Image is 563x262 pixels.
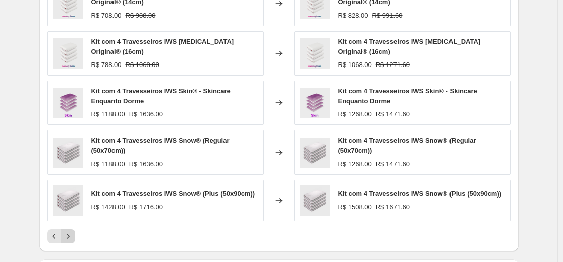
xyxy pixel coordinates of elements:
strike: R$ 988.00 [126,11,156,21]
strike: R$ 1716.00 [129,202,163,212]
span: Kit com 4 Travesseiros IWS Skin® - Skincare Enquanto Dorme [91,87,231,105]
div: R$ 708.00 [91,11,122,21]
strike: R$ 1471.60 [376,109,410,119]
span: Kit com 4 Travesseiros IWS Skin® - Skincare Enquanto Dorme [338,87,477,105]
button: Previous [47,229,62,243]
strike: R$ 1636.00 [129,159,163,169]
img: Kit.4x.memoryfoam_80x.png [53,38,83,69]
span: Kit com 4 Travesseiros IWS Snow® (Plus (50x90cm)) [338,190,502,198]
span: Kit com 4 Travesseiros IWS Snow® (Regular (50x70cm)) [338,137,476,154]
img: kit-4-travesseiros-iws-snow_80x.png [300,185,330,216]
div: R$ 828.00 [338,11,368,21]
div: R$ 1508.00 [338,202,372,212]
img: kit-4-travesseiros-iws-snow_80x.png [300,138,330,168]
div: R$ 1268.00 [338,109,372,119]
div: R$ 1188.00 [91,109,125,119]
div: R$ 788.00 [91,60,122,70]
img: Kit.4x.memoryfoam_80x.png [300,38,330,69]
div: R$ 1188.00 [91,159,125,169]
img: kit-4-travesseiros-iws-snow_80x.png [53,138,83,168]
span: Kit com 4 Travesseiros IWS [MEDICAL_DATA] Original® (16cm) [338,38,481,55]
button: Next [61,229,75,243]
strike: R$ 1671.60 [376,202,410,212]
img: Kit_Skin_4und_77d4f191-2425-4b2f-8ed0-ec0a208e4b61_80x.png [300,88,330,118]
strike: R$ 1636.00 [129,109,163,119]
div: R$ 1428.00 [91,202,125,212]
span: Kit com 4 Travesseiros IWS [MEDICAL_DATA] Original® (16cm) [91,38,234,55]
strike: R$ 1068.00 [126,60,159,70]
div: R$ 1068.00 [338,60,372,70]
strike: R$ 1271.60 [376,60,410,70]
div: R$ 1268.00 [338,159,372,169]
span: Kit com 4 Travesseiros IWS Snow® (Plus (50x90cm)) [91,190,255,198]
span: Kit com 4 Travesseiros IWS Snow® (Regular (50x70cm)) [91,137,230,154]
nav: Pagination [47,229,75,243]
img: Kit_Skin_4und_77d4f191-2425-4b2f-8ed0-ec0a208e4b61_80x.png [53,88,83,118]
img: kit-4-travesseiros-iws-snow_80x.png [53,185,83,216]
strike: R$ 1471.60 [376,159,410,169]
strike: R$ 991.60 [372,11,403,21]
